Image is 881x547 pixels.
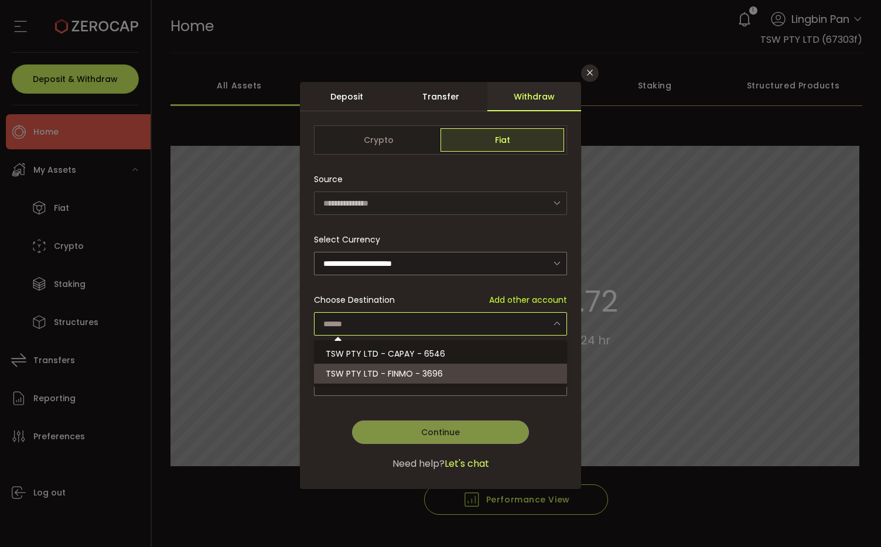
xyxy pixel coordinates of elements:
span: Fiat [440,128,564,152]
span: TSW PTY LTD - CAPAY - 6546 [326,348,445,360]
label: Select Currency [314,234,387,245]
span: Continue [421,426,460,438]
iframe: Chat Widget [742,420,881,547]
span: Add other account [489,294,567,306]
button: Continue [352,420,529,444]
span: Choose Destination [314,294,395,306]
div: dialog [300,82,581,489]
div: Transfer [394,82,487,111]
span: Let's chat [445,457,489,471]
span: Source [314,167,343,191]
span: Crypto [317,128,440,152]
div: Deposit [300,82,394,111]
button: Close [581,64,599,82]
span: TSW PTY LTD - FINMO - 3696 [326,368,443,380]
span: Need help? [392,457,445,471]
div: Withdraw [487,82,581,111]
